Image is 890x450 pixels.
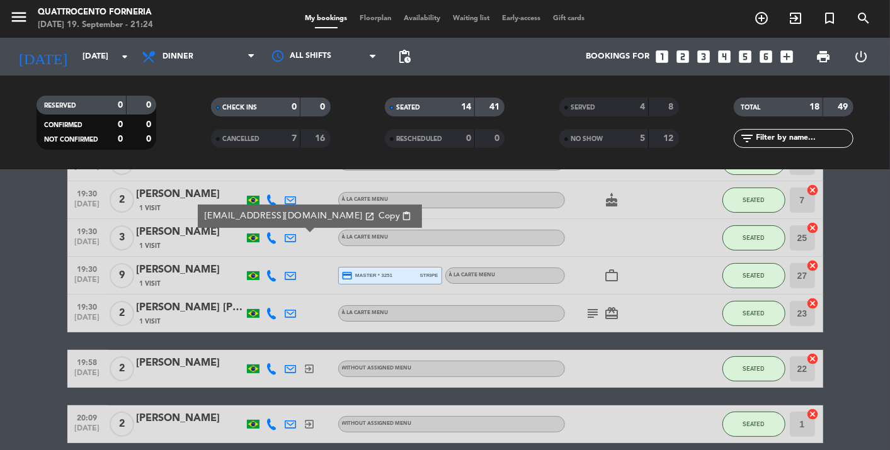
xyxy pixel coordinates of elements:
[605,268,620,283] i: work_outline
[816,49,831,64] span: print
[292,134,297,143] strong: 7
[9,8,28,31] button: menu
[72,424,103,439] span: [DATE]
[110,356,134,381] span: 2
[398,15,447,22] span: Availability
[489,103,502,111] strong: 41
[110,301,134,326] span: 2
[146,101,154,110] strong: 0
[72,354,103,369] span: 19:58
[396,104,420,111] span: SEATED
[342,197,389,202] span: À LA CARTE MENU
[571,104,595,111] span: SERVED
[743,234,765,241] span: SEATED
[342,366,412,371] span: Without assigned menu
[807,297,819,310] i: cancel
[717,48,733,65] i: looks_4
[354,15,398,22] span: Floorplan
[72,299,103,313] span: 19:30
[140,317,161,327] span: 1 Visit
[813,8,847,29] span: Special reservation
[342,310,389,315] span: À LA CARTE MENU
[342,270,353,281] i: credit_card
[140,241,161,251] span: 1 Visit
[397,49,412,64] span: pending_actions
[137,410,244,427] div: [PERSON_NAME]
[378,210,399,223] span: Copy
[838,103,850,111] strong: 49
[118,101,123,110] strong: 0
[722,356,785,381] button: SEATED
[856,11,871,26] i: search
[364,211,374,222] i: open_in_new
[586,306,601,321] i: subject
[72,369,103,383] span: [DATE]
[137,355,244,371] div: [PERSON_NAME]
[547,15,591,22] span: Gift cards
[72,223,103,238] span: 19:30
[605,306,620,321] i: card_giftcard
[9,8,28,26] i: menu
[675,48,692,65] i: looks_two
[222,136,260,142] span: CANCELLED
[163,52,193,61] span: Dinner
[72,276,103,290] span: [DATE]
[847,8,881,29] span: SEARCH
[743,310,765,317] span: SEATED
[72,261,103,276] span: 19:30
[304,363,316,374] i: exit_to_app
[605,193,620,208] i: cake
[420,271,438,279] span: stripe
[146,120,154,129] strong: 0
[137,186,244,203] div: [PERSON_NAME]
[664,134,676,143] strong: 12
[755,132,853,145] input: Filter by name...
[72,410,103,424] span: 20:09
[72,238,103,252] span: [DATE]
[758,48,775,65] i: looks_6
[669,103,676,111] strong: 8
[140,279,161,289] span: 1 Visit
[374,209,415,223] button: Copycontent_paste
[494,134,502,143] strong: 0
[466,134,471,143] strong: 0
[204,209,374,223] a: [EMAIL_ADDRESS][DOMAIN_NAME]open_in_new
[822,11,837,26] i: turned_in_not
[118,135,123,143] strong: 0
[38,6,153,19] div: Quattrocento Forneria
[654,48,671,65] i: looks_one
[110,188,134,213] span: 2
[304,419,316,430] i: exit_to_app
[788,11,803,26] i: exit_to_app
[696,48,712,65] i: looks_3
[741,104,761,111] span: TOTAL
[745,8,779,29] span: BOOK TABLE
[342,421,412,426] span: Without assigned menu
[722,188,785,213] button: SEATED
[738,48,754,65] i: looks_5
[44,122,83,128] span: CONFIRMED
[222,104,257,111] span: CHECK INS
[807,352,819,365] i: cancel
[722,301,785,326] button: SEATED
[743,196,765,203] span: SEATED
[117,49,132,64] i: arrow_drop_down
[118,120,123,129] strong: 0
[842,38,881,76] div: LOG OUT
[586,52,650,62] span: Bookings for
[342,235,389,240] span: À LA CARTE MENU
[44,137,98,143] span: NOT CONFIRMED
[754,11,769,26] i: add_circle_outline
[9,43,76,70] i: [DATE]
[110,263,134,288] span: 9
[743,420,765,427] span: SEATED
[320,103,328,111] strong: 0
[137,224,244,240] div: [PERSON_NAME]
[779,48,796,65] i: add_box
[807,222,819,234] i: cancel
[640,103,645,111] strong: 4
[722,263,785,288] button: SEATED
[44,103,76,109] span: RESERVED
[779,8,813,29] span: WALK IN
[743,365,765,372] span: SEATED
